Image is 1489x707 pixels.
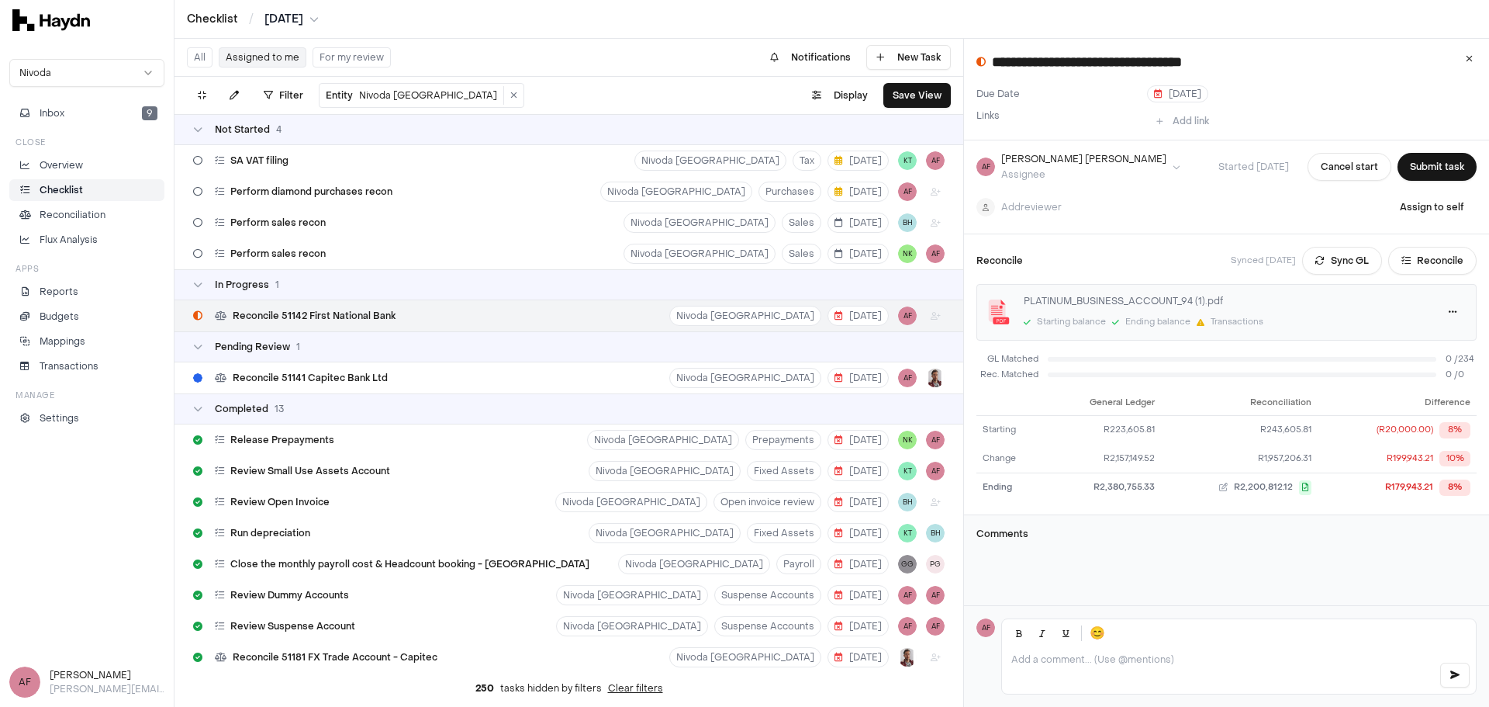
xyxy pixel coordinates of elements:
[827,461,889,481] button: [DATE]
[1206,161,1301,173] span: Started [DATE]
[264,12,319,27] button: [DATE]
[275,403,284,415] span: 13
[555,492,707,512] button: Nivoda [GEOGRAPHIC_DATA]
[16,137,46,148] h3: Close
[976,109,1000,122] label: Links
[976,198,1062,217] button: Addreviewer
[926,244,945,263] span: AF
[827,647,889,667] button: [DATE]
[1001,201,1062,213] span: Add reviewer
[1446,353,1477,366] span: 0 / 234
[230,154,288,167] span: SA VAT filing
[215,123,270,136] span: Not Started
[1008,622,1030,644] button: Bold (Ctrl+B)
[883,83,951,108] button: Save View
[1167,480,1311,495] button: R2,200,812.12
[1387,193,1477,221] button: Assign to self
[898,617,917,636] span: AF
[926,555,945,574] span: PG
[1037,316,1106,329] div: Starting balance
[976,153,1180,181] button: AF[PERSON_NAME] [PERSON_NAME]Assignee
[827,430,889,450] button: [DATE]
[926,524,945,542] button: BH
[898,586,917,605] span: AF
[827,523,889,543] button: [DATE]
[898,462,917,480] button: KT
[142,106,157,120] span: 9
[834,372,882,384] span: [DATE]
[827,492,889,512] button: [DATE]
[898,493,917,511] span: BH
[714,616,821,636] button: Suspense Accounts
[898,151,917,170] span: KT
[834,185,882,198] span: [DATE]
[834,434,882,446] span: [DATE]
[834,496,882,508] span: [DATE]
[624,244,776,264] button: Nivoda [GEOGRAPHIC_DATA]
[834,527,882,539] span: [DATE]
[9,667,40,698] span: AF
[834,558,882,570] span: [DATE]
[313,47,391,68] button: For my review
[866,45,951,70] button: New Task
[230,589,349,601] span: Review Dummy Accounts
[1385,481,1433,494] div: R179,943.21
[215,279,269,291] span: In Progress
[926,431,945,449] button: AF
[926,369,945,387] button: JP Smit
[233,651,437,664] span: Reconcile 51181 FX Trade Account - Capitec
[233,372,388,384] span: Reconcile 51141 Capitec Bank Ltd
[976,88,1141,100] label: Due Date
[230,558,589,570] span: Close the monthly payroll cost & Headcount booking - [GEOGRAPHIC_DATA]
[9,281,164,303] a: Reports
[713,492,821,512] button: Open invoice review
[827,368,889,388] button: [DATE]
[1260,424,1311,437] span: R243,605.81
[827,151,889,171] button: [DATE]
[230,527,310,539] span: Run depreciation
[776,554,821,574] button: Payroll
[926,586,945,605] button: AF
[9,102,164,124] button: Inbox9
[834,465,882,477] span: [DATE]
[976,619,995,637] span: AF
[1302,247,1382,275] button: Sync GL
[827,213,889,233] button: [DATE]
[1439,422,1470,438] div: 8%
[834,154,882,167] span: [DATE]
[16,263,39,275] h3: Apps
[1308,153,1391,181] button: Cancel start
[16,390,54,401] h3: Manage
[976,528,1477,540] h3: Comments
[1318,391,1477,416] th: Difference
[782,213,821,233] button: Sales
[926,151,945,170] button: AF
[1258,452,1311,466] span: R1,957,206.31
[40,106,64,120] span: Inbox
[40,310,79,324] p: Budgets
[230,217,326,229] span: Perform sales recon
[40,208,105,222] p: Reconciliation
[669,647,821,667] button: Nivoda [GEOGRAPHIC_DATA]
[1024,294,1426,308] div: PLATINUM_BUSINESS_ACCOUNT_94 (1).pdf
[898,182,917,201] button: AF
[556,616,708,636] button: Nivoda [GEOGRAPHIC_DATA]
[40,285,78,299] p: Reports
[1147,85,1208,102] button: [DATE]
[898,524,917,542] button: KT
[9,154,164,176] a: Overview
[747,523,821,543] button: Fixed Assets
[187,47,212,68] button: All
[898,431,917,449] button: NK
[898,307,917,325] span: AF
[1388,247,1477,275] button: Reconcile
[40,158,83,172] p: Overview
[219,47,306,68] button: Assigned to me
[1045,391,1161,416] th: General Ledger
[50,682,164,696] p: [PERSON_NAME][EMAIL_ADDRESS][DOMAIN_NAME]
